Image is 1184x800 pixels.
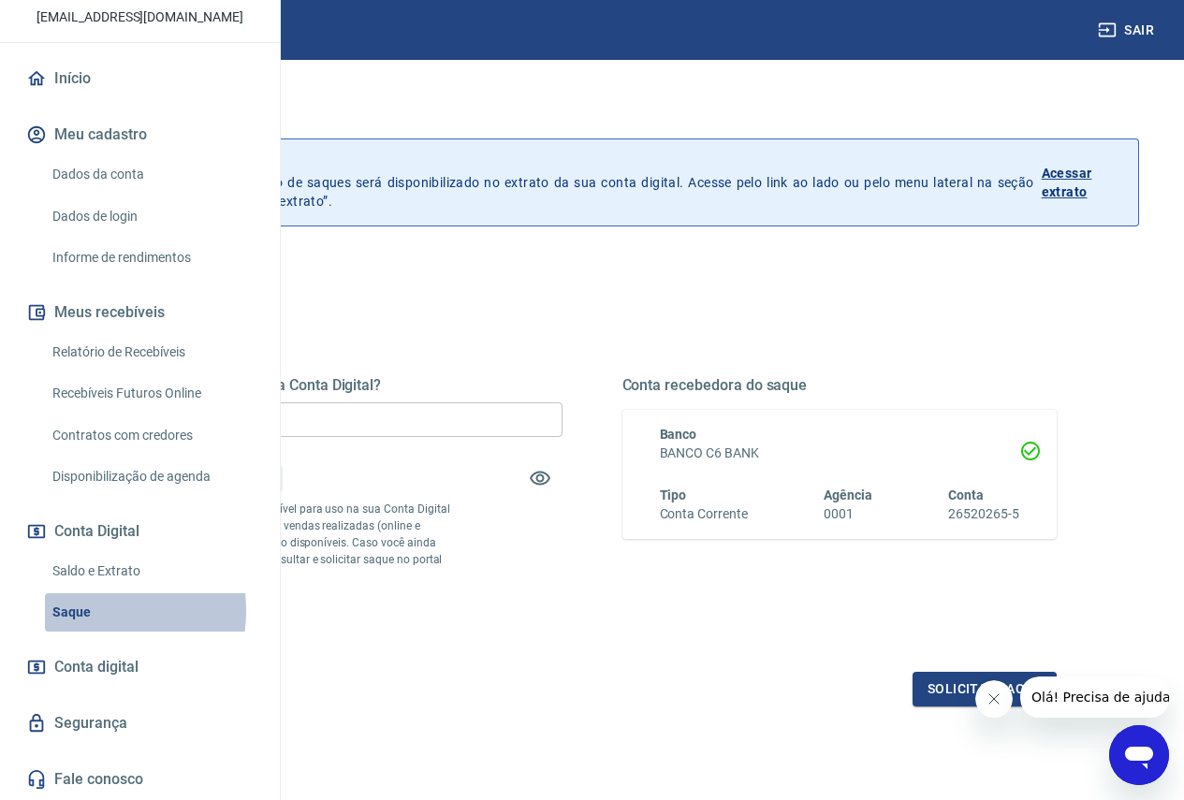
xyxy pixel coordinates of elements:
h6: 0001 [824,504,872,524]
a: Início [22,58,257,99]
h6: 26520265-5 [948,504,1019,524]
button: Meus recebíveis [22,292,257,333]
p: [EMAIL_ADDRESS][DOMAIN_NAME] [37,7,243,27]
a: Segurança [22,703,257,744]
span: Banco [660,427,697,442]
a: Recebíveis Futuros Online [45,374,257,413]
h6: BANCO C6 BANK [660,444,1020,463]
h6: Conta Corrente [660,504,748,524]
h5: Quanto deseja sacar da Conta Digital? [127,376,563,395]
a: Acessar extrato [1042,154,1123,211]
span: Conta digital [54,654,139,680]
a: Relatório de Recebíveis [45,333,257,371]
a: Conta digital [22,647,257,688]
a: Dados de login [45,197,257,236]
p: Acessar extrato [1042,164,1123,201]
a: Fale conosco [22,759,257,800]
p: Histórico de saques [101,154,1034,173]
button: Conta Digital [22,511,257,552]
p: A partir de agora, o histórico de saques será disponibilizado no extrato da sua conta digital. Ac... [101,154,1034,211]
a: Dados da conta [45,155,257,194]
span: Conta [948,487,984,502]
button: Solicitar saque [913,672,1057,706]
iframe: Botão para abrir a janela de mensagens [1109,725,1169,785]
button: Meu cadastro [22,114,257,155]
span: Tipo [660,487,687,502]
a: Disponibilização de agenda [45,458,257,496]
h5: Conta recebedora do saque [622,376,1058,395]
span: Agência [824,487,872,502]
iframe: Fechar mensagem [975,680,1013,718]
a: Saldo e Extrato [45,552,257,590]
iframe: Mensagem da empresa [1020,676,1169,718]
a: Contratos com credores [45,416,257,455]
p: *Corresponde ao saldo disponível para uso na sua Conta Digital Vindi. Incluindo os valores das ve... [127,501,453,585]
a: Saque [45,593,257,632]
h3: Saque [45,97,1139,124]
span: Olá! Precisa de ajuda? [11,13,157,28]
button: Sair [1094,13,1162,48]
a: Informe de rendimentos [45,239,257,277]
